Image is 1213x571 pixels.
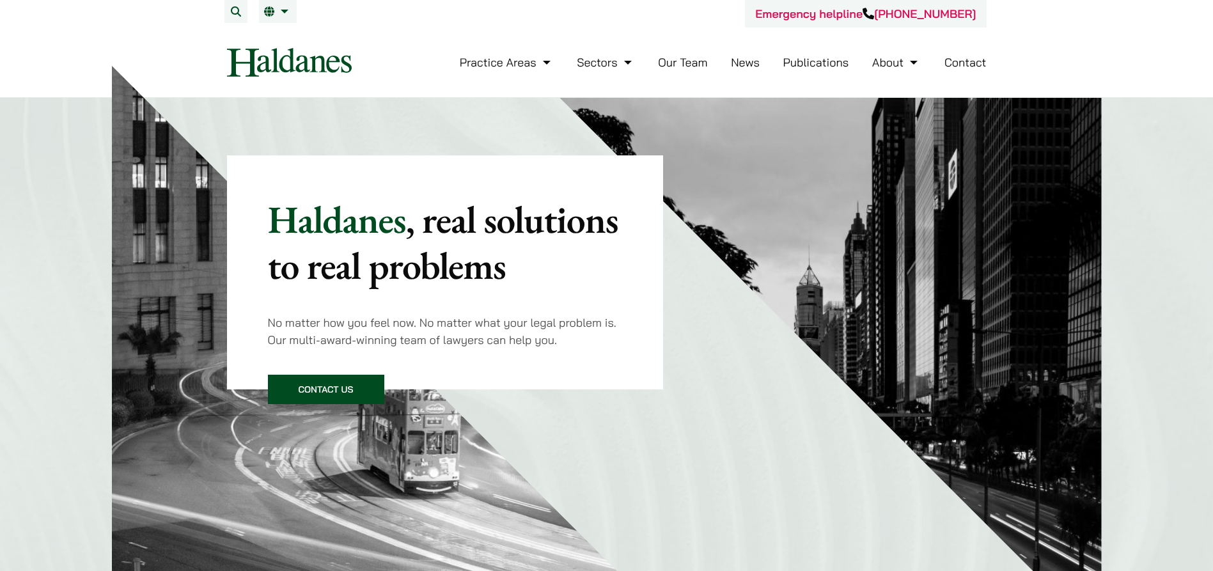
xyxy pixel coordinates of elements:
[268,196,623,288] p: Haldanes
[264,6,292,17] a: EN
[872,55,921,70] a: About
[268,314,623,348] p: No matter how you feel now. No matter what your legal problem is. Our multi-award-winning team of...
[944,55,987,70] a: Contact
[577,55,634,70] a: Sectors
[268,375,384,404] a: Contact Us
[783,55,849,70] a: Publications
[658,55,707,70] a: Our Team
[227,48,352,77] img: Logo of Haldanes
[731,55,760,70] a: News
[268,194,618,290] mark: , real solutions to real problems
[755,6,976,21] a: Emergency helpline[PHONE_NUMBER]
[460,55,554,70] a: Practice Areas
